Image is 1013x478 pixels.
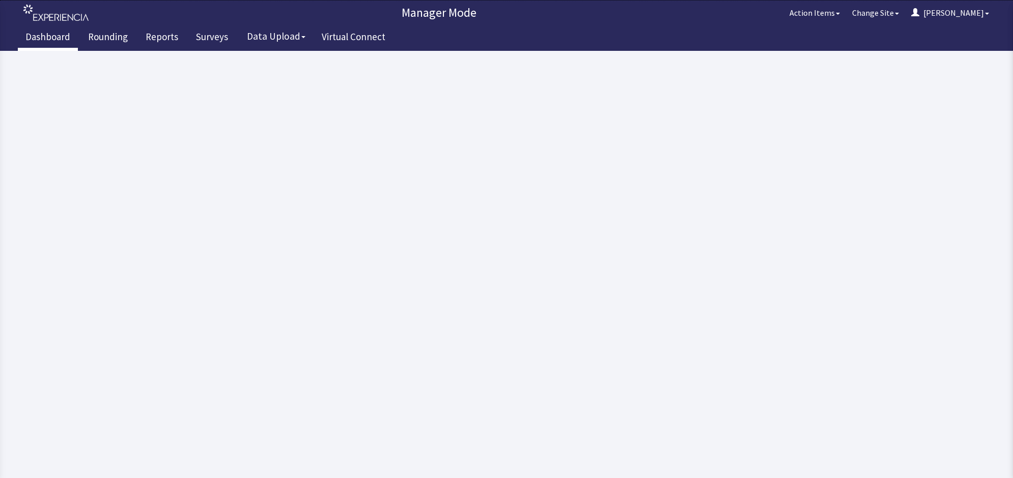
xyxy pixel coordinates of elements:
button: Data Upload [241,27,312,46]
a: Rounding [80,25,135,51]
button: Action Items [783,3,846,23]
a: Virtual Connect [314,25,393,51]
a: Surveys [188,25,236,51]
button: Change Site [846,3,905,23]
a: Dashboard [18,25,78,51]
a: Reports [138,25,186,51]
p: Manager Mode [94,5,783,21]
button: [PERSON_NAME] [905,3,995,23]
img: experiencia_logo.png [23,5,89,21]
